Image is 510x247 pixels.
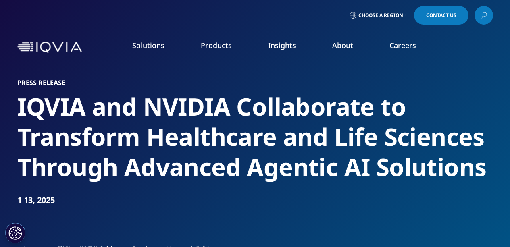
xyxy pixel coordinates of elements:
[85,28,493,66] nav: Primary
[426,13,456,18] span: Contact Us
[358,12,403,19] span: Choose a Region
[201,40,232,50] a: Products
[17,79,493,87] h1: Press Release
[268,40,296,50] a: Insights
[17,195,493,206] div: 1 13, 2025
[332,40,353,50] a: About
[132,40,164,50] a: Solutions
[5,223,25,243] button: Cookie 設定
[414,6,468,25] a: Contact Us
[17,91,493,182] h2: IQVIA and NVIDIA Collaborate to Transform Healthcare and Life Sciences Through Advanced Agentic A...
[389,40,416,50] a: Careers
